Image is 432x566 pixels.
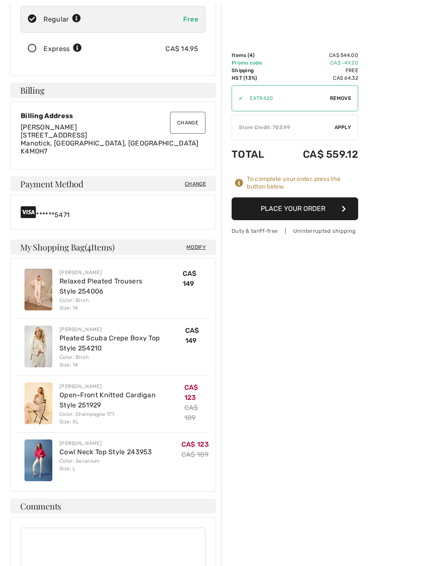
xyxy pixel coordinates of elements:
[59,353,185,369] div: Color: Birch Size: 14
[85,241,115,253] span: ( Items)
[232,67,278,74] td: Shipping
[59,326,185,333] div: [PERSON_NAME]
[59,334,160,352] a: Pleated Scuba Crepe Boxy Top Style 254210
[278,140,358,169] td: CA$ 559.12
[186,243,206,251] span: Modify
[184,404,198,422] s: CA$ 189
[181,440,209,448] span: CA$ 123
[232,140,278,169] td: Total
[185,180,206,188] span: Change
[278,59,358,67] td: CA$ -49.20
[43,44,82,54] div: Express
[59,277,142,295] a: Relaxed Pleated Trousers Style 254006
[278,51,358,59] td: CA$ 544.00
[59,457,152,472] div: Color: Geranium Size: L
[59,439,152,447] div: [PERSON_NAME]
[335,124,351,131] span: Apply
[232,59,278,67] td: Promo code
[59,383,184,390] div: [PERSON_NAME]
[43,14,81,24] div: Regular
[165,44,198,54] div: CA$ 14.95
[232,124,335,131] div: Store Credit: 703.99
[330,94,351,102] span: Remove
[59,448,152,456] a: Cowl Neck Top Style 243953
[24,383,52,424] img: Open-Front Knitted Cardigan Style 251929
[170,112,205,134] button: Change
[183,270,197,288] span: CA$ 149
[24,269,52,310] img: Relaxed Pleated Trousers Style 254006
[181,450,208,458] s: CA$ 189
[59,269,183,276] div: [PERSON_NAME]
[243,86,330,111] input: Promo code
[10,499,216,514] h4: Comments
[232,94,243,102] div: ✔
[232,74,278,82] td: HST (13%)
[20,86,44,94] span: Billing
[21,112,205,120] div: Billing Address
[21,123,77,131] span: [PERSON_NAME]
[185,326,199,345] span: CA$ 149
[232,51,278,59] td: Items ( )
[24,439,52,481] img: Cowl Neck Top Style 243953
[184,383,198,402] span: CA$ 123
[21,131,199,155] span: [STREET_ADDRESS] Manotick, [GEOGRAPHIC_DATA], [GEOGRAPHIC_DATA] K4M0H7
[87,241,91,252] span: 4
[249,52,253,58] span: 4
[10,240,216,255] h4: My Shopping Bag
[59,391,156,409] a: Open-Front Knitted Cardigan Style 251929
[278,67,358,74] td: Free
[183,15,198,23] span: Free
[24,326,52,367] img: Pleated Scuba Crepe Boxy Top Style 254210
[20,180,84,188] span: Payment Method
[232,197,358,220] button: Place Your Order
[232,227,358,235] div: Duty & tariff-free | Uninterrupted shipping
[247,175,358,191] div: To complete your order, press the button below.
[278,74,358,82] td: CA$ 64.32
[59,410,184,426] div: Color: Champagne 171 Size: XL
[59,296,183,312] div: Color: Birch Size: 14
